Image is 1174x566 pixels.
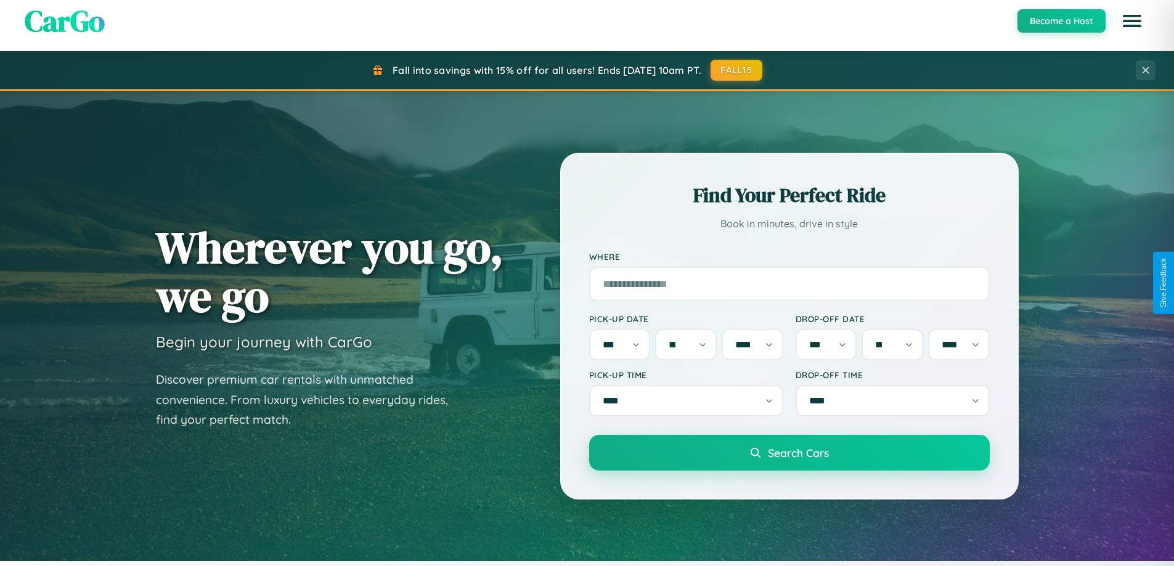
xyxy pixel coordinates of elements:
h2: Find Your Perfect Ride [589,182,990,209]
p: Discover premium car rentals with unmatched convenience. From luxury vehicles to everyday rides, ... [156,370,464,430]
button: Open menu [1115,4,1149,38]
p: Book in minutes, drive in style [589,215,990,233]
label: Drop-off Date [796,313,990,324]
button: Search Cars [589,435,990,471]
label: Pick-up Date [589,313,783,324]
h3: Begin your journey with CarGo [156,333,372,351]
button: Become a Host [1017,9,1106,33]
label: Pick-up Time [589,370,783,380]
label: Drop-off Time [796,370,990,380]
span: Search Cars [768,446,829,459]
button: FALL15 [711,60,762,81]
h1: Wherever you go, we go [156,223,503,320]
span: CarGo [25,1,105,41]
label: Where [589,251,990,262]
span: Fall into savings with 15% off for all users! Ends [DATE] 10am PT. [393,64,701,76]
div: Give Feedback [1159,258,1168,308]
